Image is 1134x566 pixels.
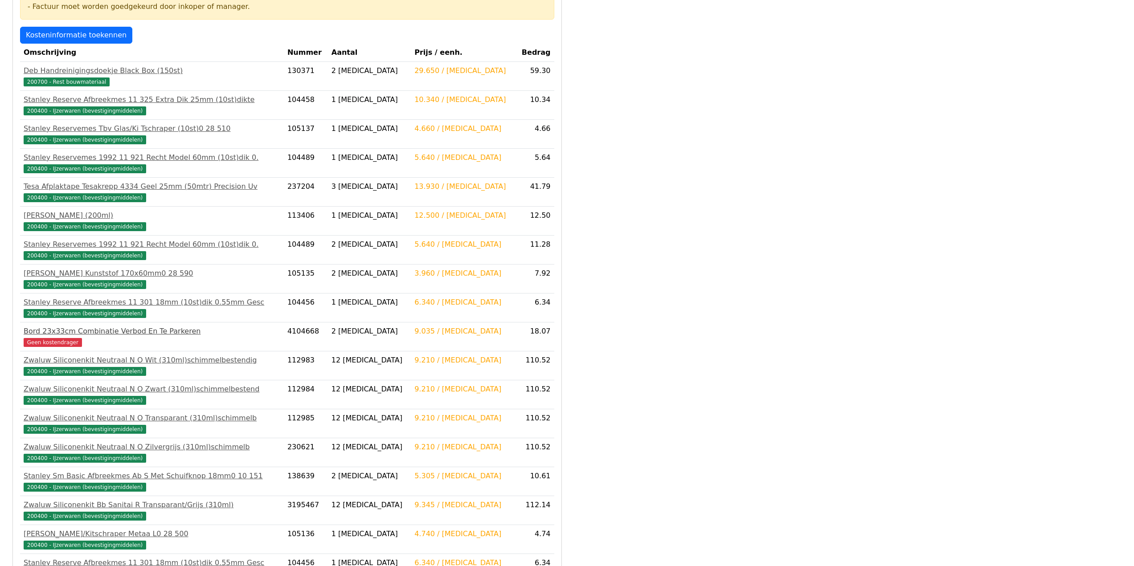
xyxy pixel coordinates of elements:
[332,297,407,308] div: 1 [MEDICAL_DATA]
[284,44,328,62] th: Nummer
[284,91,328,120] td: 104458
[516,149,554,178] td: 5.64
[332,268,407,279] div: 2 [MEDICAL_DATA]
[24,152,280,163] div: Stanley Reservemes 1992 11 921 Recht Model 60mm (10st)dik 0.
[516,120,554,149] td: 4.66
[284,467,328,496] td: 138639
[284,496,328,525] td: 3195467
[284,525,328,554] td: 105136
[284,438,328,467] td: 230621
[332,210,407,221] div: 1 [MEDICAL_DATA]
[24,500,280,510] div: Zwaluw Siliconenkit Bb Sanitai R Transparant/Grijs (310ml)
[332,181,407,192] div: 3 [MEDICAL_DATA]
[332,326,407,337] div: 2 [MEDICAL_DATA]
[24,297,280,318] a: Stanley Reserve Afbreekmes 11 301 18mm (10st)dik 0.55mm Gesc200400 - IJzerwaren (bevestigingmidde...
[24,367,146,376] span: 200400 - IJzerwaren (bevestigingmiddelen)
[24,106,146,115] span: 200400 - IJzerwaren (bevestigingmiddelen)
[24,135,146,144] span: 200400 - IJzerwaren (bevestigingmiddelen)
[332,384,407,395] div: 12 [MEDICAL_DATA]
[24,413,280,423] div: Zwaluw Siliconenkit Neutraal N O Transparant (310ml)schimmelb
[24,471,280,481] div: Stanley Sm Basic Afbreekmes Ab S Met Schuifknop 18mm0 10 151
[24,210,280,232] a: [PERSON_NAME] (200ml)200400 - IJzerwaren (bevestigingmiddelen)
[516,265,554,293] td: 7.92
[414,529,512,539] div: 4.740 / [MEDICAL_DATA]
[24,425,146,434] span: 200400 - IJzerwaren (bevestigingmiddelen)
[284,236,328,265] td: 104489
[332,471,407,481] div: 2 [MEDICAL_DATA]
[284,380,328,409] td: 112984
[24,94,280,116] a: Stanley Reserve Afbreekmes 11 325 Extra Dik 25mm (10st)dikte200400 - IJzerwaren (bevestigingmidde...
[24,355,280,366] div: Zwaluw Siliconenkit Neutraal N O Wit (310ml)schimmelbestendig
[24,326,280,347] a: Bord 23x33cm Combinatie Verbod En Te ParkerenGeen kostendrager
[28,1,547,12] div: - Factuur moet worden goedgekeurd door inkoper of manager.
[24,384,280,405] a: Zwaluw Siliconenkit Neutraal N O Zwart (310ml)schimmelbestend200400 - IJzerwaren (bevestigingmidd...
[516,236,554,265] td: 11.28
[332,65,407,76] div: 2 [MEDICAL_DATA]
[516,62,554,91] td: 59.30
[414,152,512,163] div: 5.640 / [MEDICAL_DATA]
[24,483,146,492] span: 200400 - IJzerwaren (bevestigingmiddelen)
[24,123,280,134] div: Stanley Reservemes Tbv Glas/Ki Tschraper (10st)0 28 510
[284,322,328,351] td: 4104668
[414,442,512,452] div: 9.210 / [MEDICAL_DATA]
[284,409,328,438] td: 112985
[24,239,280,261] a: Stanley Reservemes 1992 11 921 Recht Model 60mm (10st)dik 0.200400 - IJzerwaren (bevestigingmidde...
[411,44,516,62] th: Prijs / eenh.
[24,326,280,337] div: Bord 23x33cm Combinatie Verbod En Te Parkeren
[24,338,82,347] span: Geen kostendrager
[284,293,328,322] td: 104456
[332,529,407,539] div: 1 [MEDICAL_DATA]
[24,239,280,250] div: Stanley Reservemes 1992 11 921 Recht Model 60mm (10st)dik 0.
[516,44,554,62] th: Bedrag
[414,239,512,250] div: 5.640 / [MEDICAL_DATA]
[414,355,512,366] div: 9.210 / [MEDICAL_DATA]
[332,413,407,423] div: 12 [MEDICAL_DATA]
[24,65,280,76] div: Deb Handreinigingsdoekje Black Box (150st)
[24,65,280,87] a: Deb Handreinigingsdoekje Black Box (150st)200700 - Rest bouwmateriaal
[332,239,407,250] div: 2 [MEDICAL_DATA]
[516,496,554,525] td: 112.14
[284,351,328,380] td: 112983
[24,268,280,289] a: [PERSON_NAME] Kunststof 170x60mm0 28 590200400 - IJzerwaren (bevestigingmiddelen)
[516,91,554,120] td: 10.34
[414,210,512,221] div: 12.500 / [MEDICAL_DATA]
[24,512,146,521] span: 200400 - IJzerwaren (bevestigingmiddelen)
[414,500,512,510] div: 9.345 / [MEDICAL_DATA]
[516,438,554,467] td: 110.52
[24,529,280,550] a: [PERSON_NAME]/Kitschraper Metaa L0 28 500200400 - IJzerwaren (bevestigingmiddelen)
[24,500,280,521] a: Zwaluw Siliconenkit Bb Sanitai R Transparant/Grijs (310ml)200400 - IJzerwaren (bevestigingmiddelen)
[516,467,554,496] td: 10.61
[24,280,146,289] span: 200400 - IJzerwaren (bevestigingmiddelen)
[284,62,328,91] td: 130371
[414,413,512,423] div: 9.210 / [MEDICAL_DATA]
[332,442,407,452] div: 12 [MEDICAL_DATA]
[24,123,280,145] a: Stanley Reservemes Tbv Glas/Ki Tschraper (10st)0 28 510200400 - IJzerwaren (bevestigingmiddelen)
[414,65,512,76] div: 29.650 / [MEDICAL_DATA]
[414,94,512,105] div: 10.340 / [MEDICAL_DATA]
[24,193,146,202] span: 200400 - IJzerwaren (bevestigingmiddelen)
[24,222,146,231] span: 200400 - IJzerwaren (bevestigingmiddelen)
[284,178,328,207] td: 237204
[24,541,146,550] span: 200400 - IJzerwaren (bevestigingmiddelen)
[516,351,554,380] td: 110.52
[284,207,328,236] td: 113406
[24,164,146,173] span: 200400 - IJzerwaren (bevestigingmiddelen)
[332,94,407,105] div: 1 [MEDICAL_DATA]
[24,355,280,376] a: Zwaluw Siliconenkit Neutraal N O Wit (310ml)schimmelbestendig200400 - IJzerwaren (bevestigingmidd...
[24,413,280,434] a: Zwaluw Siliconenkit Neutraal N O Transparant (310ml)schimmelb200400 - IJzerwaren (bevestigingmidd...
[332,500,407,510] div: 12 [MEDICAL_DATA]
[24,442,280,463] a: Zwaluw Siliconenkit Neutraal N O Zilvergrijs (310ml)schimmelb200400 - IJzerwaren (bevestigingmidd...
[414,123,512,134] div: 4.660 / [MEDICAL_DATA]
[24,454,146,463] span: 200400 - IJzerwaren (bevestigingmiddelen)
[24,181,280,203] a: Tesa Afplaktape Tesakrepp 4334 Geel 25mm (50mtr) Precision Uv200400 - IJzerwaren (bevestigingmidd...
[414,471,512,481] div: 5.305 / [MEDICAL_DATA]
[24,251,146,260] span: 200400 - IJzerwaren (bevestigingmiddelen)
[284,120,328,149] td: 105137
[516,293,554,322] td: 6.34
[516,322,554,351] td: 18.07
[414,181,512,192] div: 13.930 / [MEDICAL_DATA]
[24,309,146,318] span: 200400 - IJzerwaren (bevestigingmiddelen)
[24,442,280,452] div: Zwaluw Siliconenkit Neutraal N O Zilvergrijs (310ml)schimmelb
[20,44,284,62] th: Omschrijving
[24,94,280,105] div: Stanley Reserve Afbreekmes 11 325 Extra Dik 25mm (10st)dikte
